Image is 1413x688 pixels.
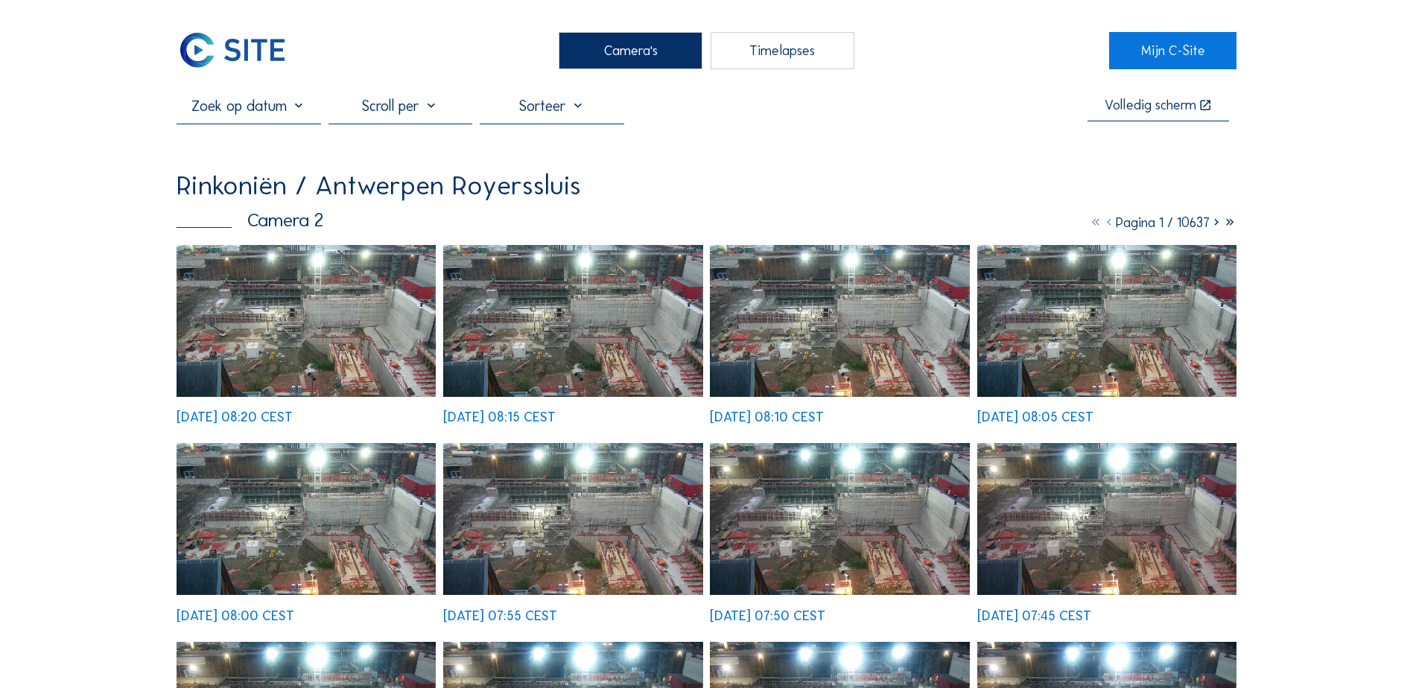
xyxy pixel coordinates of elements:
[977,245,1236,397] img: image_53642791
[443,609,557,622] div: [DATE] 07:55 CEST
[443,443,702,595] img: image_53642452
[710,609,825,622] div: [DATE] 07:50 CEST
[177,32,304,69] a: C-SITE Logo
[977,443,1236,595] img: image_53642195
[177,443,436,595] img: image_53642623
[977,609,1091,622] div: [DATE] 07:45 CEST
[177,172,581,199] div: Rinkoniën / Antwerpen Royerssluis
[177,32,288,69] img: C-SITE Logo
[977,410,1093,424] div: [DATE] 08:05 CEST
[710,245,969,397] img: image_53642957
[177,97,320,115] input: Zoek op datum 󰅀
[710,443,969,595] img: image_53642366
[1116,214,1210,231] span: Pagina 1 / 10637
[1109,32,1236,69] a: Mijn C-Site
[1105,98,1196,112] div: Volledig scherm
[443,245,702,397] img: image_53643048
[711,32,854,69] div: Timelapses
[177,211,323,229] div: Camera 2
[177,410,293,424] div: [DATE] 08:20 CEST
[559,32,702,69] div: Camera's
[177,245,436,397] img: image_53643227
[710,410,824,424] div: [DATE] 08:10 CEST
[443,410,556,424] div: [DATE] 08:15 CEST
[177,609,294,622] div: [DATE] 08:00 CEST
